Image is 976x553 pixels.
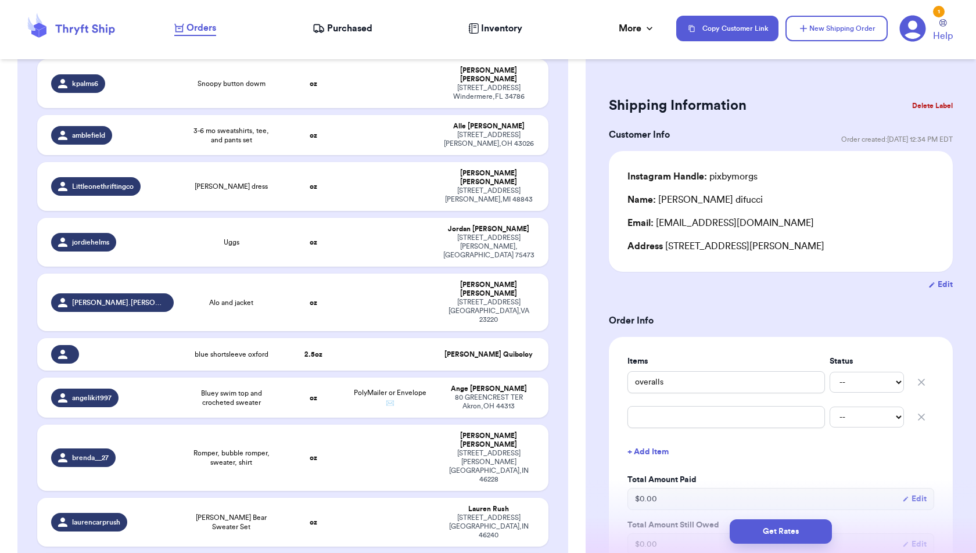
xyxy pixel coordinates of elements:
[443,131,534,148] div: [STREET_ADDRESS] [PERSON_NAME] , OH 43026
[354,389,426,407] span: PolyMailer or Envelope ✉️
[72,298,166,307] span: [PERSON_NAME].[PERSON_NAME]
[443,350,534,359] div: [PERSON_NAME] Quiboloy
[310,132,317,139] strong: oz
[902,493,927,505] button: Edit
[627,474,934,486] label: Total Amount Paid
[623,439,939,465] button: + Add Item
[304,351,322,358] strong: 2.5 oz
[928,279,953,290] button: Edit
[443,449,534,484] div: [STREET_ADDRESS][PERSON_NAME] [GEOGRAPHIC_DATA] , IN 46228
[310,454,317,461] strong: oz
[186,21,216,35] span: Orders
[188,126,276,145] span: 3-6 mo sweatshirts, tee, and pants set
[443,186,534,204] div: [STREET_ADDRESS] [PERSON_NAME] , MI 48843
[72,79,98,88] span: kpalms6
[195,182,268,191] span: [PERSON_NAME] dress
[443,298,534,324] div: [STREET_ADDRESS] [GEOGRAPHIC_DATA] , VA 23220
[609,96,747,115] h2: Shipping Information
[72,453,109,462] span: brenda__27
[310,519,317,526] strong: oz
[310,394,317,401] strong: oz
[627,172,707,181] span: Instagram Handle:
[310,239,317,246] strong: oz
[841,135,953,144] span: Order created: [DATE] 12:34 PM EDT
[676,16,778,41] button: Copy Customer Link
[72,393,112,403] span: angeliki1997
[188,389,276,407] span: Bluey swim top and crocheted sweater
[443,505,534,513] div: Lauren Rush
[443,66,534,84] div: [PERSON_NAME] [PERSON_NAME]
[443,234,534,260] div: [STREET_ADDRESS] [PERSON_NAME] , [GEOGRAPHIC_DATA] 75473
[933,6,945,17] div: 1
[609,314,953,328] h3: Order Info
[443,169,534,186] div: [PERSON_NAME] [PERSON_NAME]
[627,355,825,367] label: Items
[730,519,832,544] button: Get Rates
[468,21,522,35] a: Inventory
[443,122,534,131] div: Alle [PERSON_NAME]
[224,238,239,247] span: Uggs
[72,238,109,247] span: jordiehelms
[907,93,957,119] button: Delete Label
[72,182,134,191] span: Littleonethriftingco
[209,298,253,307] span: Alo and jacket
[443,432,534,449] div: [PERSON_NAME] [PERSON_NAME]
[443,513,534,540] div: [STREET_ADDRESS] [GEOGRAPHIC_DATA] , IN 46240
[899,15,926,42] a: 1
[933,19,953,43] a: Help
[188,448,276,467] span: Romper, bubble romper, sweater, shirt
[310,299,317,306] strong: oz
[443,84,534,101] div: [STREET_ADDRESS] Windermere , FL 34786
[933,29,953,43] span: Help
[327,21,372,35] span: Purchased
[188,513,276,532] span: [PERSON_NAME] Bear Sweater Set
[443,385,534,393] div: Ange [PERSON_NAME]
[830,355,904,367] label: Status
[174,21,216,36] a: Orders
[635,493,657,505] span: $ 0.00
[785,16,888,41] button: New Shipping Order
[627,218,654,228] span: Email:
[481,21,522,35] span: Inventory
[313,21,372,35] a: Purchased
[195,350,268,359] span: blue shortsleeve oxford
[72,518,120,527] span: laurencarprush
[627,242,663,251] span: Address
[627,193,763,207] div: [PERSON_NAME] difucci
[198,79,265,88] span: Snoopy button dowm
[72,131,105,140] span: amblefield
[627,239,934,253] div: [STREET_ADDRESS][PERSON_NAME]
[310,80,317,87] strong: oz
[310,183,317,190] strong: oz
[443,225,534,234] div: Jordan [PERSON_NAME]
[627,170,758,184] div: pixbymorgs
[443,393,534,411] div: 80 GREENCREST TER Akron , OH 44313
[619,21,655,35] div: More
[443,281,534,298] div: [PERSON_NAME] [PERSON_NAME]
[627,195,656,204] span: Name:
[609,128,670,142] h3: Customer Info
[627,216,934,230] div: [EMAIL_ADDRESS][DOMAIN_NAME]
